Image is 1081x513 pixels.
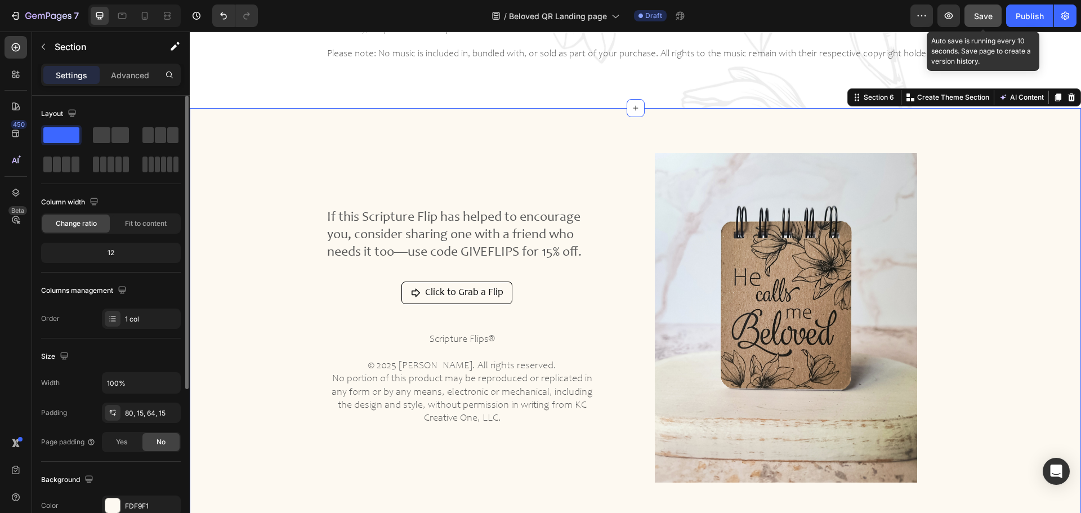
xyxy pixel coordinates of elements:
[41,501,59,511] div: Color
[41,283,129,298] div: Columns management
[41,195,101,210] div: Column width
[11,120,27,129] div: 450
[1016,10,1044,22] div: Publish
[807,59,856,73] button: AI Content
[125,408,178,418] div: 80, 15, 64, 15
[212,250,323,273] a: Click to Grab a Flip
[504,10,507,22] span: /
[55,40,147,53] p: Section
[56,218,97,229] span: Change ratio
[672,61,707,71] div: Section 6
[125,501,178,511] div: FDF9F1
[5,5,84,27] button: 7
[74,9,79,23] p: 7
[964,5,1002,27] button: Save
[41,314,60,324] div: Order
[212,5,258,27] div: Undo/Redo
[41,378,60,388] div: Width
[125,314,178,324] div: 1 col
[157,437,166,447] span: No
[727,61,799,71] p: Create Theme Section
[111,69,149,81] p: Advanced
[137,302,408,315] p: Scripture Flips®
[137,341,408,394] p: No portion of this product may be reproduced or replicated in any form or by any means, electroni...
[974,11,993,21] span: Save
[235,252,314,270] p: Click to Grab a Flip
[43,245,178,261] div: 12
[56,69,87,81] p: Settings
[41,106,79,122] div: Layout
[125,218,167,229] span: Fit to content
[8,206,27,215] div: Beta
[116,437,127,447] span: Yes
[645,11,662,21] span: Draft
[41,349,71,364] div: Size
[102,373,180,393] input: Auto
[190,32,1081,513] iframe: Design area
[509,10,607,22] span: Beloved QR Landing page
[41,472,96,488] div: Background
[137,315,408,341] p: © 2025 [PERSON_NAME]. All rights reserved.
[41,408,67,418] div: Padding
[1006,5,1053,27] button: Publish
[1043,458,1070,485] div: Open Intercom Messenger
[41,437,96,447] div: Page padding
[432,122,761,451] img: gempages_540098380676727940-dcdbede0-3e88-4394-a43b-a144173ff34a.jpg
